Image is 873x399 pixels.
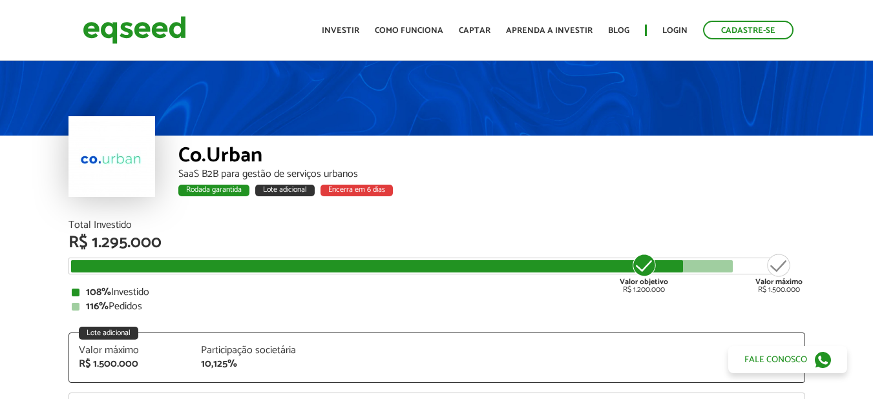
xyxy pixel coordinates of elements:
[321,185,393,196] div: Encerra em 6 dias
[79,359,182,369] div: R$ 1.500.000
[72,287,802,298] div: Investido
[83,13,186,47] img: EqSeed
[322,26,359,35] a: Investir
[703,21,794,39] a: Cadastre-se
[72,302,802,312] div: Pedidos
[201,345,304,356] div: Participação societária
[375,26,443,35] a: Como funciona
[79,345,182,356] div: Valor máximo
[178,145,805,169] div: Co.Urban
[68,220,805,230] div: Total Investido
[178,185,249,196] div: Rodada garantida
[178,169,805,179] div: SaaS B2B para gestão de serviços urbanos
[86,283,111,301] strong: 108%
[728,346,847,373] a: Fale conosco
[608,26,629,35] a: Blog
[79,327,138,340] div: Lote adicional
[201,359,304,369] div: 10,125%
[662,26,688,35] a: Login
[620,252,668,294] div: R$ 1.200.000
[620,276,668,288] strong: Valor objetivo
[459,26,490,35] a: Captar
[506,26,593,35] a: Aprenda a investir
[755,276,803,288] strong: Valor máximo
[68,234,805,251] div: R$ 1.295.000
[755,252,803,294] div: R$ 1.500.000
[255,185,315,196] div: Lote adicional
[86,298,109,315] strong: 116%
